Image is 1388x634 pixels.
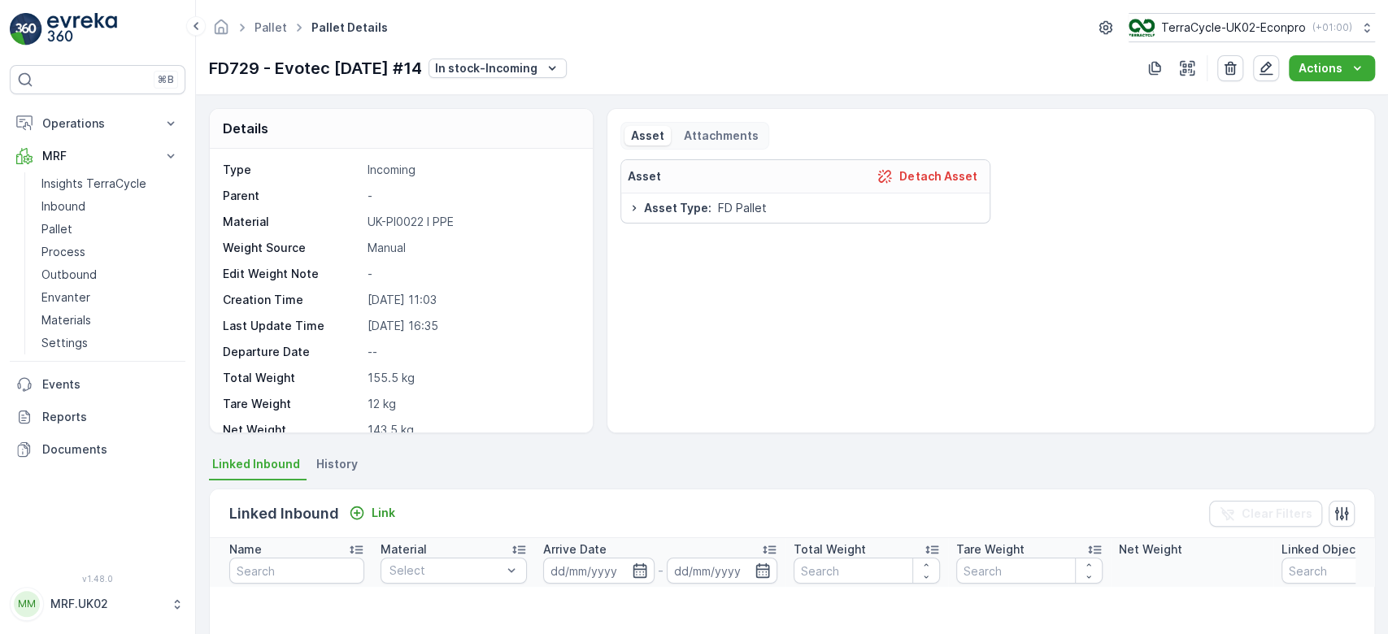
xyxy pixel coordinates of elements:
[10,587,185,621] button: MMMRF.UK02
[1161,20,1306,36] p: TerraCycle-UK02-Econpro
[223,370,361,386] p: Total Weight
[667,558,778,584] input: dd/mm/yyyy
[543,541,607,558] p: Arrive Date
[718,200,767,216] span: FD Pallet
[47,13,117,46] img: logo_light-DOdMpM7g.png
[209,56,422,80] p: FD729 - Evotec [DATE] #14
[10,401,185,433] a: Reports
[794,541,866,558] p: Total Weight
[368,422,575,438] p: 143.5 kg
[381,541,427,558] p: Material
[41,221,72,237] p: Pallet
[368,318,575,334] p: [DATE] 16:35
[158,73,174,86] p: ⌘B
[429,59,567,78] button: In stock-Incoming
[1209,501,1322,527] button: Clear Filters
[229,558,364,584] input: Search
[41,244,85,260] p: Process
[368,162,575,178] p: Incoming
[35,195,185,218] a: Inbound
[35,332,185,354] a: Settings
[372,505,395,521] p: Link
[223,162,361,178] p: Type
[41,198,85,215] p: Inbound
[870,167,983,186] button: Detach Asset
[628,168,661,185] p: Asset
[10,140,185,172] button: MRF
[342,503,402,523] button: Link
[1281,541,1360,558] p: Linked Object
[223,266,361,282] p: Edit Weight Note
[35,172,185,195] a: Insights TerraCycle
[1242,506,1312,522] p: Clear Filters
[631,128,664,144] p: Asset
[14,591,40,617] div: MM
[10,368,185,401] a: Events
[368,214,575,230] p: UK-PI0022 I PPE
[899,168,977,185] p: Detach Asset
[223,188,361,204] p: Parent
[42,409,179,425] p: Reports
[41,335,88,351] p: Settings
[368,266,575,282] p: -
[658,561,664,580] p: -
[35,241,185,263] a: Process
[255,20,287,34] a: Pallet
[956,541,1025,558] p: Tare Weight
[223,240,361,256] p: Weight Source
[212,456,300,472] span: Linked Inbound
[368,240,575,256] p: Manual
[368,344,575,360] p: --
[41,312,91,328] p: Materials
[368,188,575,204] p: -
[956,558,1103,584] input: Search
[1312,21,1352,34] p: ( +01:00 )
[35,263,185,286] a: Outbound
[794,558,940,584] input: Search
[50,596,163,612] p: MRF.UK02
[684,128,759,144] p: Attachments
[223,344,361,360] p: Departure Date
[1129,13,1375,42] button: TerraCycle-UK02-Econpro(+01:00)
[1119,541,1182,558] p: Net Weight
[316,456,358,472] span: History
[223,318,361,334] p: Last Update Time
[42,441,179,458] p: Documents
[10,107,185,140] button: Operations
[35,218,185,241] a: Pallet
[223,292,361,308] p: Creation Time
[223,119,268,138] p: Details
[229,502,339,525] p: Linked Inbound
[10,13,42,46] img: logo
[644,200,711,216] span: Asset Type :
[10,433,185,466] a: Documents
[229,541,262,558] p: Name
[223,214,361,230] p: Material
[41,176,146,192] p: Insights TerraCycle
[368,292,575,308] p: [DATE] 11:03
[223,396,361,412] p: Tare Weight
[389,562,502,579] p: Select
[1289,55,1375,81] button: Actions
[42,148,153,164] p: MRF
[308,20,391,36] span: Pallet Details
[42,115,153,132] p: Operations
[35,286,185,309] a: Envanter
[10,574,185,584] span: v 1.48.0
[223,422,361,438] p: Net Weight
[1299,60,1342,76] p: Actions
[368,396,575,412] p: 12 kg
[212,24,230,38] a: Homepage
[435,60,537,76] p: In stock-Incoming
[35,309,185,332] a: Materials
[368,370,575,386] p: 155.5 kg
[41,289,90,306] p: Envanter
[41,267,97,283] p: Outbound
[42,376,179,393] p: Events
[543,558,655,584] input: dd/mm/yyyy
[1129,19,1155,37] img: terracycle_logo_wKaHoWT.png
